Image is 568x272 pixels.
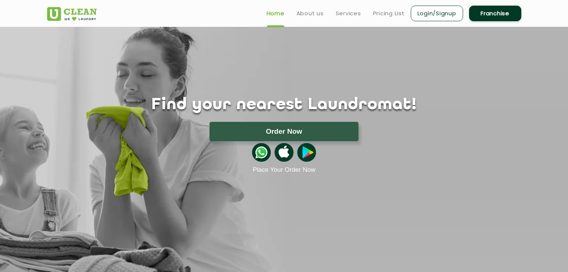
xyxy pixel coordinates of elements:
a: Home [267,9,285,18]
img: whatsappicon.png [252,143,271,162]
a: About us [297,9,324,18]
a: Place Your Order Now [252,166,315,174]
a: Login/Signup [411,6,463,21]
img: playstoreicon.png [297,143,316,162]
h1: Find your nearest Laundromat! [41,96,527,114]
img: UClean Laundry and Dry Cleaning [47,7,97,21]
a: Franchise [469,6,521,21]
a: Pricing List [373,9,405,18]
a: Services [336,9,361,18]
button: Order Now [209,122,359,141]
img: apple-icon.png [274,143,293,162]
